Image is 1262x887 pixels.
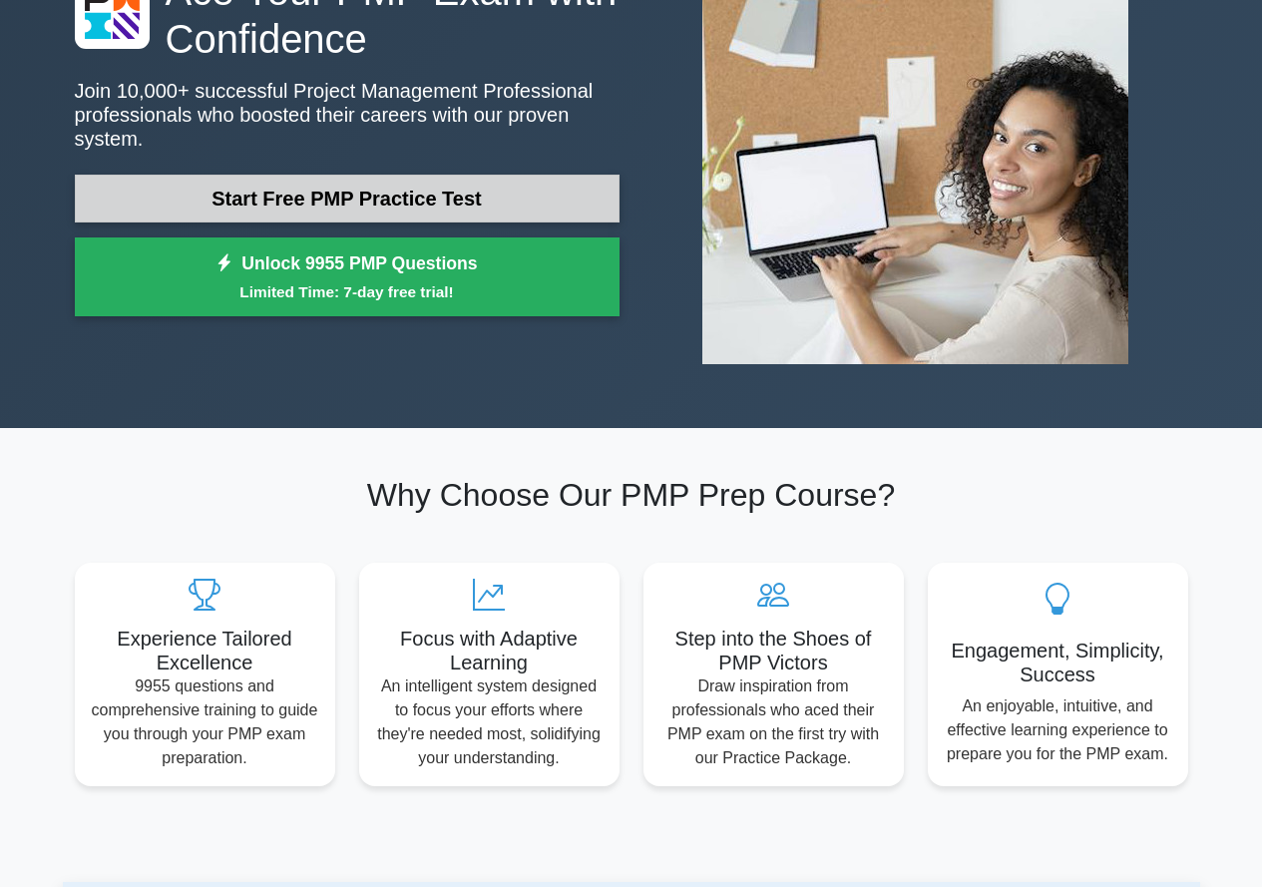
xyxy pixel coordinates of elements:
h5: Experience Tailored Excellence [91,627,319,674]
h5: Step into the Shoes of PMP Victors [659,627,888,674]
p: An intelligent system designed to focus your efforts where they're needed most, solidifying your ... [375,674,604,770]
a: Unlock 9955 PMP QuestionsLimited Time: 7-day free trial! [75,237,620,317]
h5: Focus with Adaptive Learning [375,627,604,674]
p: 9955 questions and comprehensive training to guide you through your PMP exam preparation. [91,674,319,770]
h2: Why Choose Our PMP Prep Course? [75,476,1188,514]
p: An enjoyable, intuitive, and effective learning experience to prepare you for the PMP exam. [944,694,1172,766]
a: Start Free PMP Practice Test [75,175,620,222]
h5: Engagement, Simplicity, Success [944,639,1172,686]
small: Limited Time: 7-day free trial! [100,280,595,303]
p: Draw inspiration from professionals who aced their PMP exam on the first try with our Practice Pa... [659,674,888,770]
p: Join 10,000+ successful Project Management Professional professionals who boosted their careers w... [75,79,620,151]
